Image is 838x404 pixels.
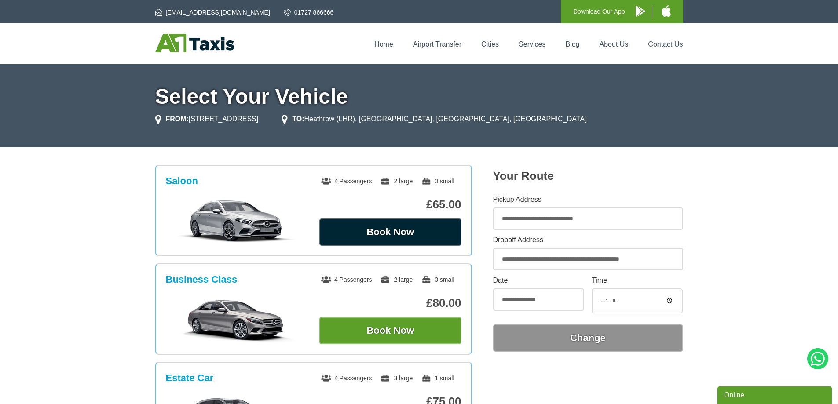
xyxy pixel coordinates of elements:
[519,40,545,48] a: Services
[319,317,461,344] button: Book Now
[155,86,683,107] h1: Select Your Vehicle
[493,277,584,284] label: Date
[717,385,834,404] iframe: chat widget
[421,276,454,283] span: 0 small
[421,375,454,382] span: 1 small
[155,34,234,52] img: A1 Taxis St Albans LTD
[381,276,413,283] span: 2 large
[662,5,671,17] img: A1 Taxis iPhone App
[166,372,214,384] h3: Estate Car
[166,115,189,123] strong: FROM:
[636,6,645,17] img: A1 Taxis Android App
[600,40,629,48] a: About Us
[493,196,683,203] label: Pickup Address
[282,114,586,124] li: Heathrow (LHR), [GEOGRAPHIC_DATA], [GEOGRAPHIC_DATA], [GEOGRAPHIC_DATA]
[321,178,372,185] span: 4 Passengers
[381,178,413,185] span: 2 large
[166,175,198,187] h3: Saloon
[284,8,334,17] a: 01727 866666
[493,324,683,352] button: Change
[493,169,683,183] h2: Your Route
[170,199,303,243] img: Saloon
[319,218,461,246] button: Book Now
[166,274,238,285] h3: Business Class
[381,375,413,382] span: 3 large
[413,40,461,48] a: Airport Transfer
[648,40,683,48] a: Contact Us
[292,115,304,123] strong: TO:
[573,6,625,17] p: Download Our App
[565,40,579,48] a: Blog
[493,237,683,244] label: Dropoff Address
[421,178,454,185] span: 0 small
[374,40,393,48] a: Home
[592,277,683,284] label: Time
[155,114,259,124] li: [STREET_ADDRESS]
[319,296,461,310] p: £80.00
[481,40,499,48] a: Cities
[319,198,461,211] p: £65.00
[155,8,270,17] a: [EMAIL_ADDRESS][DOMAIN_NAME]
[170,298,303,342] img: Business Class
[321,276,372,283] span: 4 Passengers
[321,375,372,382] span: 4 Passengers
